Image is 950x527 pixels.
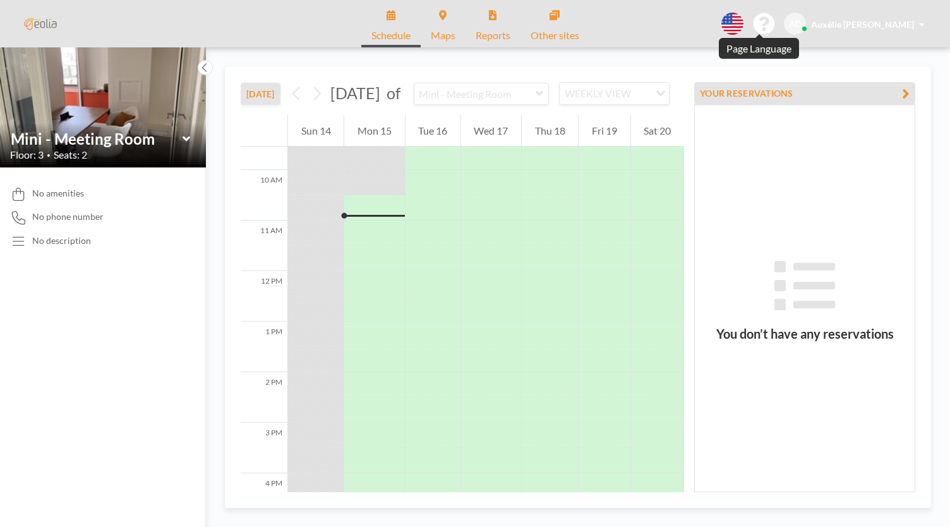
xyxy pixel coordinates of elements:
span: No amenities [32,188,84,199]
div: 2 PM [241,372,287,423]
button: [DATE] [241,83,280,105]
div: Thu 18 [522,115,578,147]
div: Mon 15 [344,115,404,147]
span: WEEKLY VIEW [562,85,634,102]
span: Floor: 3 [10,148,44,161]
div: Page Language [726,42,791,55]
span: Reports [476,30,510,40]
button: YOUR RESERVATIONS [694,82,915,104]
h3: You don’t have any reservations [695,326,915,342]
div: 12 PM [241,271,287,322]
img: organization-logo [20,11,61,37]
div: 3 PM [241,423,287,473]
span: Maps [431,30,455,40]
input: Mini - Meeting Room [414,83,536,104]
div: No description [32,235,91,246]
div: Wed 17 [461,115,521,147]
div: 4 PM [241,473,287,524]
div: Tue 16 [406,115,460,147]
div: 1 PM [241,322,287,372]
span: Other sites [531,30,579,40]
input: Mini - Meeting Room [11,130,183,148]
input: Search for option [635,85,648,102]
span: No phone number [32,211,104,222]
div: 10 AM [241,170,287,221]
span: Auxélie [PERSON_NAME] [811,19,914,30]
span: [DATE] [330,83,380,102]
span: Seats: 2 [54,148,87,161]
span: of [387,83,400,103]
div: 11 AM [241,221,287,271]
span: Schedule [371,30,411,40]
span: AD [789,18,802,30]
div: Sun 14 [288,115,344,147]
div: Sat 20 [631,115,684,147]
span: • [47,151,51,159]
div: Search for option [560,83,669,104]
div: Fri 19 [579,115,630,147]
